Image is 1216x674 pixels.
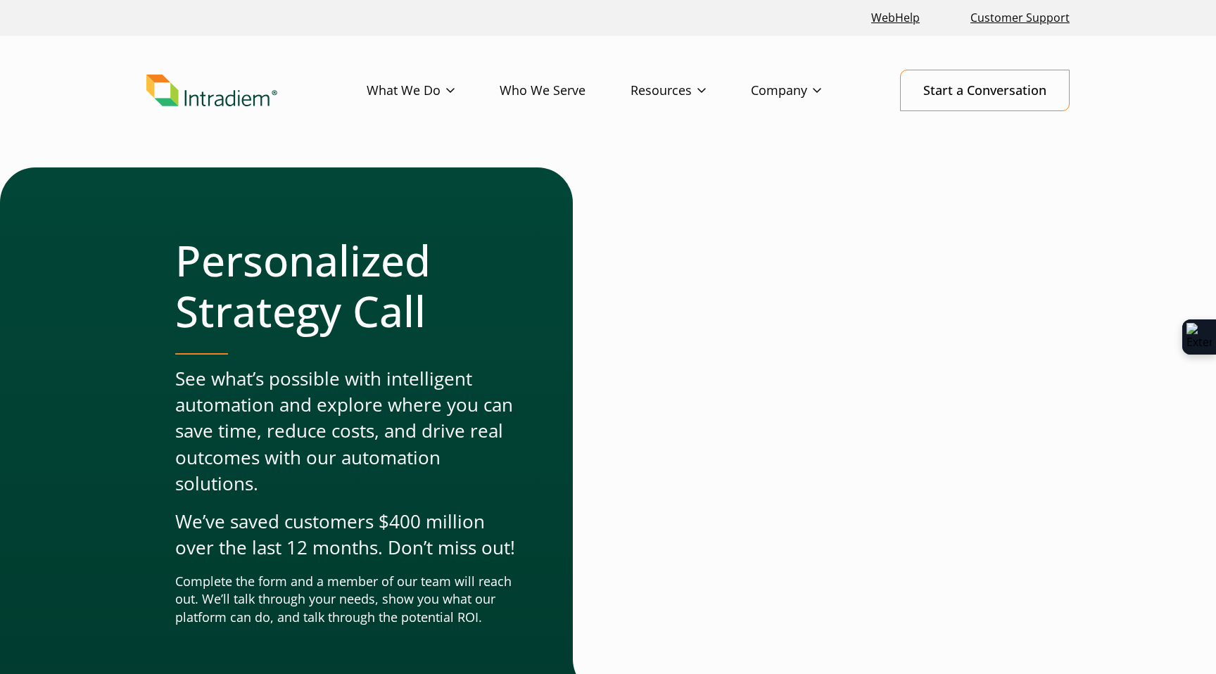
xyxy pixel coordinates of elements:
[175,366,517,497] p: See what’s possible with intelligent automation and explore where you can save time, reduce costs...
[367,70,500,111] a: What We Do
[146,75,367,107] a: Link to homepage of Intradiem
[866,3,925,33] a: Link opens in a new window
[500,70,631,111] a: Who We Serve
[751,70,866,111] a: Company
[965,3,1075,33] a: Customer Support
[631,70,751,111] a: Resources
[146,75,277,107] img: Intradiem
[175,235,517,336] h1: Personalized Strategy Call
[900,70,1070,111] a: Start a Conversation
[1186,323,1212,351] img: Extension Icon
[175,573,517,628] p: Complete the form and a member of our team will reach out. We’ll talk through your needs, show yo...
[175,509,517,561] p: We’ve saved customers $400 million over the last 12 months. Don’t miss out!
